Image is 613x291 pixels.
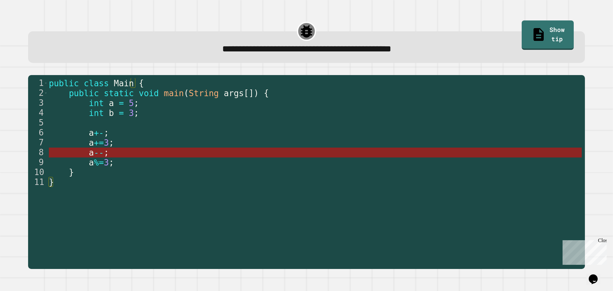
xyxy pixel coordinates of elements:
span: Toggle code folding, rows 1 through 11 [44,78,48,88]
div: 5 [28,118,48,128]
span: a [89,128,94,138]
span: main [164,88,184,98]
a: Show tip [522,20,574,50]
div: 6 [28,128,48,138]
div: 11 [28,177,48,187]
span: int [89,108,104,118]
span: a [89,158,94,167]
span: Toggle code folding, rows 2 through 10 [44,88,48,98]
span: -- [94,148,104,157]
span: 3 [104,138,109,148]
div: Chat with us now!Close [3,3,44,41]
span: = [119,98,124,108]
span: = [119,108,124,118]
span: public [49,79,79,88]
span: args [224,88,244,98]
div: 10 [28,167,48,177]
iframe: chat widget [586,265,607,285]
span: +- [94,128,104,138]
span: 3 [104,158,109,167]
span: public [69,88,99,98]
span: int [89,98,104,108]
div: 3 [28,98,48,108]
span: a [89,148,94,157]
span: += [94,138,104,148]
span: 3 [129,108,134,118]
span: a [109,98,114,108]
span: Main [114,79,134,88]
span: void [139,88,159,98]
div: 1 [28,78,48,88]
div: 9 [28,157,48,167]
span: String [189,88,219,98]
span: %= [94,158,104,167]
div: 2 [28,88,48,98]
span: 5 [129,98,134,108]
span: class [84,79,109,88]
iframe: chat widget [560,238,607,265]
div: 8 [28,148,48,157]
span: b [109,108,114,118]
span: static [104,88,134,98]
div: 4 [28,108,48,118]
div: 7 [28,138,48,148]
span: a [89,138,94,148]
